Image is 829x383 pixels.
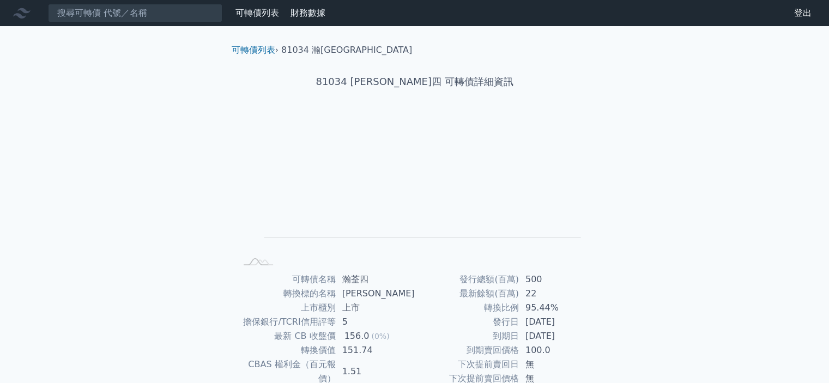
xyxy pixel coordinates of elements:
[785,4,820,22] a: 登出
[415,272,519,287] td: 發行總額(百萬)
[415,343,519,357] td: 到期賣回價格
[223,74,607,89] h1: 81034 [PERSON_NAME]四 可轉債詳細資訊
[236,272,336,287] td: 可轉債名稱
[415,287,519,301] td: 最新餘額(百萬)
[336,301,415,315] td: 上市
[342,329,372,343] div: 156.0
[519,315,594,329] td: [DATE]
[236,287,336,301] td: 轉換標的名稱
[232,45,275,55] a: 可轉債列表
[291,8,325,18] a: 財務數據
[48,4,222,22] input: 搜尋可轉債 代號／名稱
[235,8,279,18] a: 可轉債列表
[371,332,389,341] span: (0%)
[236,343,336,357] td: 轉換價值
[519,287,594,301] td: 22
[336,287,415,301] td: [PERSON_NAME]
[415,301,519,315] td: 轉換比例
[519,301,594,315] td: 95.44%
[236,329,336,343] td: 最新 CB 收盤價
[254,124,581,254] g: Chart
[519,343,594,357] td: 100.0
[336,315,415,329] td: 5
[336,343,415,357] td: 151.74
[232,44,279,57] li: ›
[281,44,412,57] li: 81034 瀚[GEOGRAPHIC_DATA]
[519,272,594,287] td: 500
[519,357,594,372] td: 無
[415,315,519,329] td: 發行日
[236,315,336,329] td: 擔保銀行/TCRI信用評等
[519,329,594,343] td: [DATE]
[415,329,519,343] td: 到期日
[336,272,415,287] td: 瀚荃四
[415,357,519,372] td: 下次提前賣回日
[236,301,336,315] td: 上市櫃別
